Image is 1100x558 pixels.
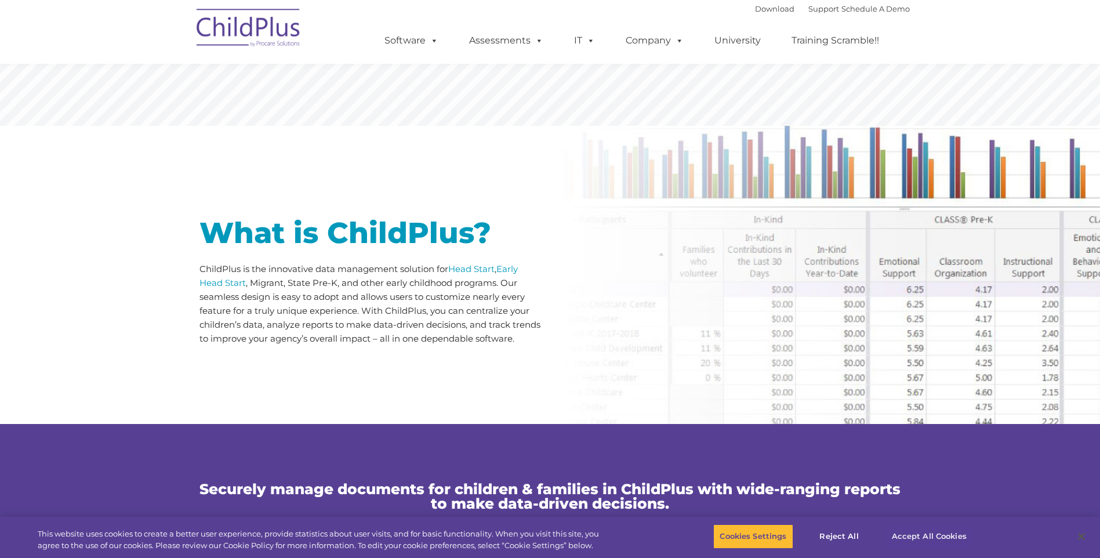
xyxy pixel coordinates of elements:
[373,29,450,52] a: Software
[199,263,518,288] a: Early Head Start
[713,524,793,549] button: Cookies Settings
[808,4,839,13] a: Support
[755,4,794,13] a: Download
[38,528,605,551] div: This website uses cookies to create a better user experience, provide statistics about user visit...
[803,524,876,549] button: Reject All
[703,29,772,52] a: University
[448,263,495,274] a: Head Start
[755,4,910,13] font: |
[199,262,542,346] p: ChildPlus is the innovative data management solution for , , Migrant, State Pre-K, and other earl...
[885,524,973,549] button: Accept All Cookies
[199,480,901,512] span: Securely manage documents for children & families in ChildPlus with wide-ranging reports to make ...
[562,29,607,52] a: IT
[841,4,910,13] a: Schedule A Demo
[614,29,695,52] a: Company
[191,1,307,59] img: ChildPlus by Procare Solutions
[780,29,891,52] a: Training Scramble!!
[458,29,555,52] a: Assessments
[199,219,542,248] h1: What is ChildPlus?
[1069,524,1094,549] button: Close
